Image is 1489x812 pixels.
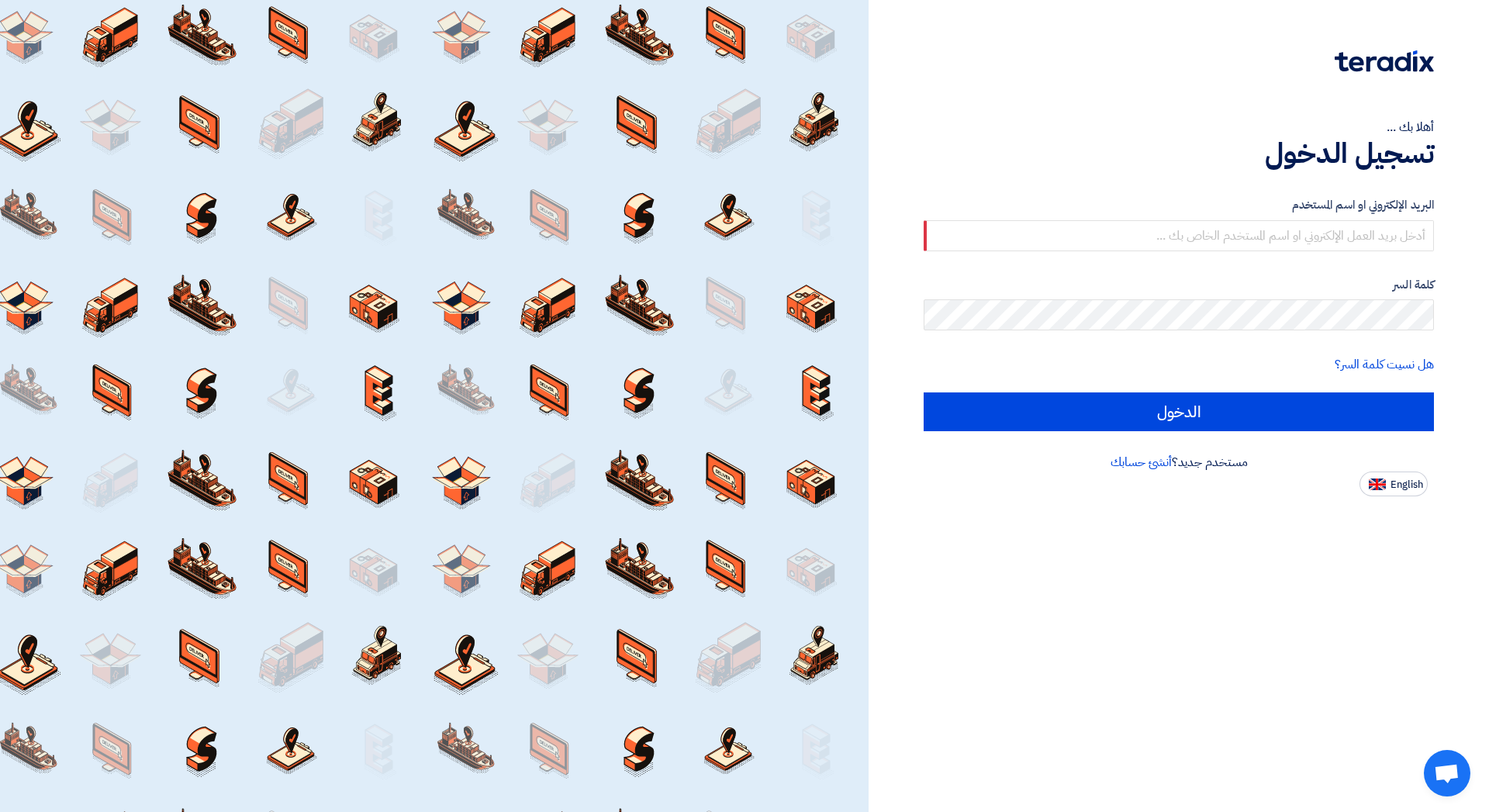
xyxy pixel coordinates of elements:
input: الدخول [924,392,1434,431]
div: مستخدم جديد؟ [924,453,1434,472]
div: أهلا بك ... [924,118,1434,136]
img: en-US.png [1369,479,1386,490]
img: Teradix logo [1335,50,1434,72]
input: أدخل بريد العمل الإلكتروني او اسم المستخدم الخاص بك ... [924,220,1434,251]
div: Open chat [1424,750,1470,796]
label: البريد الإلكتروني او اسم المستخدم [924,196,1434,214]
h1: تسجيل الدخول [924,136,1434,171]
label: كلمة السر [924,276,1434,294]
a: أنشئ حسابك [1111,453,1172,472]
button: English [1359,472,1428,496]
a: هل نسيت كلمة السر؟ [1335,355,1434,374]
span: English [1391,479,1423,490]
